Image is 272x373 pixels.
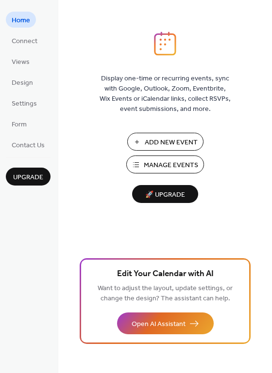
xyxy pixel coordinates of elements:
[132,185,198,203] button: 🚀 Upgrade
[12,78,33,88] span: Design
[126,155,204,173] button: Manage Events
[12,120,27,130] span: Form
[98,282,233,305] span: Want to adjust the layout, update settings, or change the design? The assistant can help.
[6,53,35,69] a: Views
[117,267,214,281] span: Edit Your Calendar with AI
[6,74,39,90] a: Design
[6,116,33,132] a: Form
[6,95,43,111] a: Settings
[100,74,231,114] span: Display one-time or recurring events, sync with Google, Outlook, Zoom, Eventbrite, Wix Events or ...
[127,133,204,151] button: Add New Event
[145,138,198,148] span: Add New Event
[13,172,43,183] span: Upgrade
[12,57,30,67] span: Views
[132,319,186,329] span: Open AI Assistant
[12,99,37,109] span: Settings
[6,32,43,48] a: Connect
[6,168,51,186] button: Upgrade
[12,16,30,26] span: Home
[12,36,37,47] span: Connect
[144,160,198,171] span: Manage Events
[12,140,45,151] span: Contact Us
[154,31,176,56] img: logo_icon.svg
[138,188,192,202] span: 🚀 Upgrade
[117,312,214,334] button: Open AI Assistant
[6,12,36,28] a: Home
[6,137,51,153] a: Contact Us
